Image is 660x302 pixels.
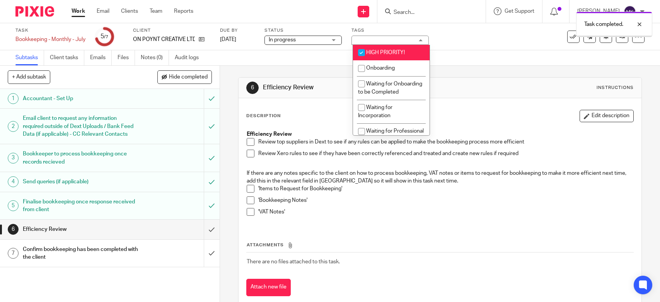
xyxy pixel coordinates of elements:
[258,150,633,157] p: Review Xero rules to see if they have been correctly referenced and treated and create new rules ...
[247,259,340,264] span: There are no files attached to this task.
[263,84,457,92] h1: Efficiency Review
[258,185,633,193] p: 'Items to Request for Bookkeeping'
[580,110,634,122] button: Edit description
[141,50,169,65] a: Notes (0)
[624,5,636,18] img: svg%3E
[23,176,138,188] h1: Send queries (if applicable)
[157,70,212,84] button: Hide completed
[8,153,19,164] div: 3
[15,36,85,43] div: Bookkeeping - Monthly - July
[597,85,634,91] div: Instructions
[23,196,138,216] h1: Finalise bookkeeping once response received from client
[247,131,292,137] strong: Efficiency Review
[101,32,108,41] div: 5
[366,65,395,71] span: Onboarding
[118,50,135,65] a: Files
[8,200,19,211] div: 5
[90,50,112,65] a: Emails
[97,7,109,15] a: Email
[358,128,424,142] span: Waiting for Professional Clearance
[258,208,633,216] p: 'VAT Notes'
[358,81,422,95] span: Waiting for Onboarding to be Completed
[23,93,138,104] h1: Accountant - Set Up
[247,169,633,185] p: If there are any notes specific to the client on how to process bookkeeping, VAT notes or items t...
[121,7,138,15] a: Clients
[246,279,291,296] button: Attach new file
[23,113,138,140] h1: Email client to request any information required outside of Dext Uploads / Bank Feed Data (if app...
[220,37,236,42] span: [DATE]
[174,7,193,15] a: Reports
[50,50,84,65] a: Client tasks
[258,138,633,146] p: Review top suppliers in Dext to see if any rules can be applied to make the bookkeeping process m...
[246,113,281,119] p: Description
[15,50,44,65] a: Subtasks
[15,6,54,17] img: Pixie
[23,224,138,235] h1: Efficiency Review
[247,243,284,247] span: Attachments
[584,20,623,28] p: Task completed.
[269,37,296,43] span: In progress
[258,196,633,204] p: 'Bookkeeping Notes'
[8,121,19,132] div: 2
[8,248,19,259] div: 7
[8,93,19,104] div: 1
[104,35,108,39] small: /7
[15,27,85,34] label: Task
[366,50,405,55] span: HIGH PRIORITY!
[358,105,392,118] span: Waiting for Incorporation
[246,82,259,94] div: 6
[175,50,205,65] a: Audit logs
[23,148,138,168] h1: Bookkeeper to process bookkeeping once records recieved
[8,224,19,235] div: 6
[150,7,162,15] a: Team
[133,27,210,34] label: Client
[72,7,85,15] a: Work
[169,74,208,80] span: Hide completed
[23,244,138,263] h1: Confirm bookkeeping has been completed with the client
[8,176,19,187] div: 4
[133,36,195,43] p: ON POYNT CREATIVE LTD
[220,27,255,34] label: Due by
[264,27,342,34] label: Status
[8,70,50,84] button: + Add subtask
